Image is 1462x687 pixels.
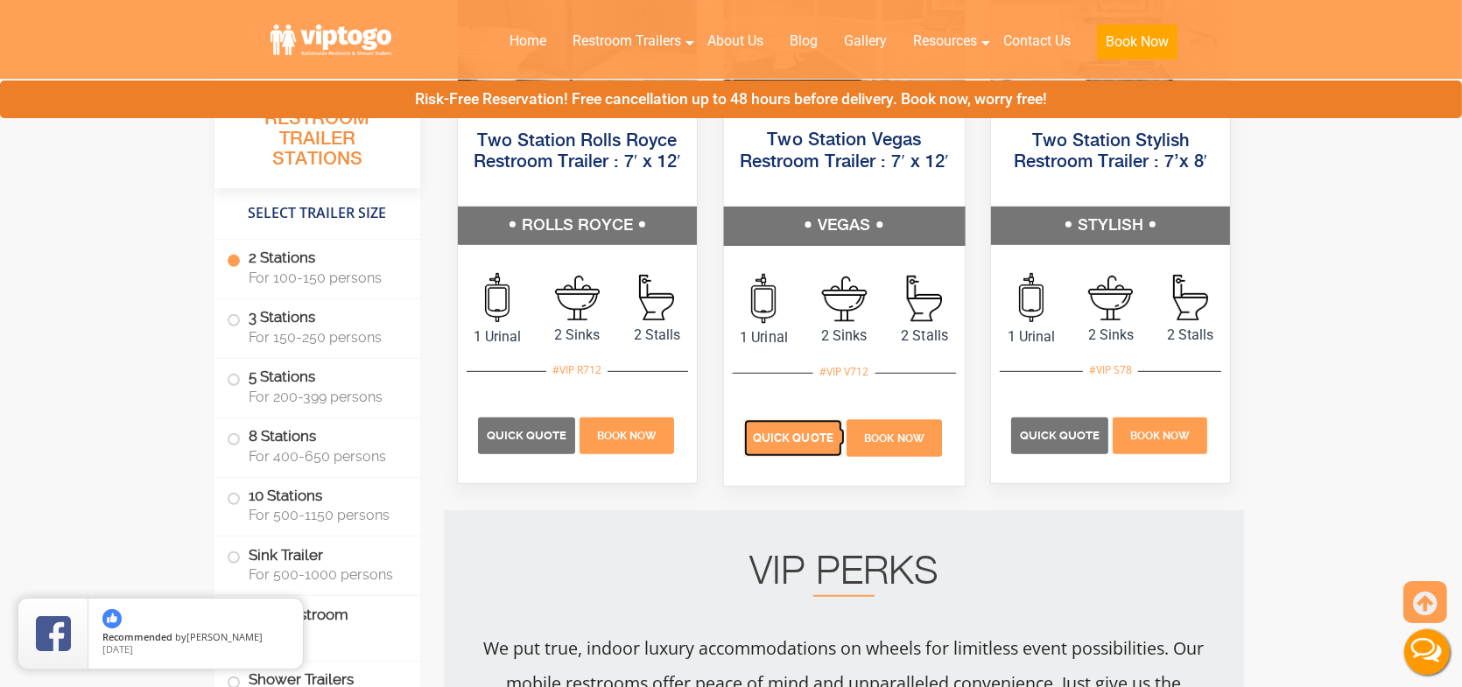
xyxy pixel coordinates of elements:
button: Book Now [1097,25,1177,60]
img: an icon of stall [907,276,942,322]
span: [PERSON_NAME] [186,630,263,643]
label: 10 Stations [227,478,408,532]
a: Quick Quote [744,429,845,445]
label: ADA Restroom Trailers [227,596,408,655]
span: Recommended [102,630,172,643]
a: Contact Us [990,22,1084,60]
img: thumbs up icon [102,609,122,628]
span: Book Now [597,430,657,442]
a: Gallery [831,22,900,60]
button: Live Chat [1392,617,1462,687]
img: an icon of sink [1088,276,1133,320]
span: For 500-1150 persons [249,507,399,523]
h2: VIP PERKS [479,555,1209,597]
a: Book Now [1111,426,1210,443]
a: Two Station Stylish Restroom Trailer : 7’x 8′ [1014,132,1207,172]
a: Resources [900,22,990,60]
div: #VIP S78 [1083,359,1138,382]
a: Quick Quote [1011,426,1111,443]
span: 2 Sinks [1071,325,1150,346]
span: 2 Stalls [884,326,965,347]
a: Book Now [1084,22,1191,70]
img: an icon of sink [821,276,867,321]
h5: STYLISH [991,207,1230,245]
a: Quick Quote [478,426,578,443]
span: For 400-650 persons [249,448,399,465]
span: 2 Sinks [538,325,617,346]
span: 1 Urinal [991,326,1071,347]
a: Restroom Trailers [559,22,694,60]
h3: All Portable Restroom Trailer Stations [214,83,420,188]
img: an icon of urinal [751,274,776,324]
h5: VEGAS [723,207,964,245]
a: Book Now [578,426,677,443]
span: 2 Sinks [804,326,884,347]
a: Two Station Rolls Royce Restroom Trailer : 7′ x 12′ [474,132,681,172]
a: Blog [777,22,831,60]
label: 8 Stations [227,418,408,473]
span: Book Now [1130,430,1190,442]
span: [DATE] [102,642,133,655]
img: an icon of stall [639,275,674,320]
span: Book Now [864,432,924,445]
span: For 500-1000 persons [249,566,399,583]
h5: ROLLS ROYCE [458,207,697,245]
span: Quick Quote [487,429,566,442]
span: Quick Quote [753,431,833,445]
span: 2 Stalls [617,325,697,346]
a: Book Now [844,429,944,445]
span: For 200-399 persons [249,389,399,405]
span: For 100-150 persons [249,270,399,286]
a: About Us [694,22,777,60]
img: an icon of stall [1173,275,1208,320]
label: 2 Stations [227,240,408,294]
span: For 150-250 persons [249,329,399,346]
span: by [102,632,289,644]
label: 5 Stations [227,359,408,413]
img: an icon of urinal [485,273,510,322]
div: #VIP R712 [546,359,608,382]
img: an icon of sink [555,276,600,320]
label: 3 Stations [227,299,408,354]
img: Review Rating [36,616,71,651]
span: 1 Urinal [723,327,804,348]
div: #VIP V712 [813,361,875,383]
span: 2 Stalls [1150,325,1230,346]
a: Home [496,22,559,60]
h4: Select Trailer Size [214,197,420,230]
a: Two Station Vegas Restroom Trailer : 7′ x 12′ [739,131,948,171]
label: Sink Trailer [227,536,408,591]
span: Quick Quote [1020,429,1100,442]
img: an icon of urinal [1019,273,1044,322]
span: 1 Urinal [458,326,538,347]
